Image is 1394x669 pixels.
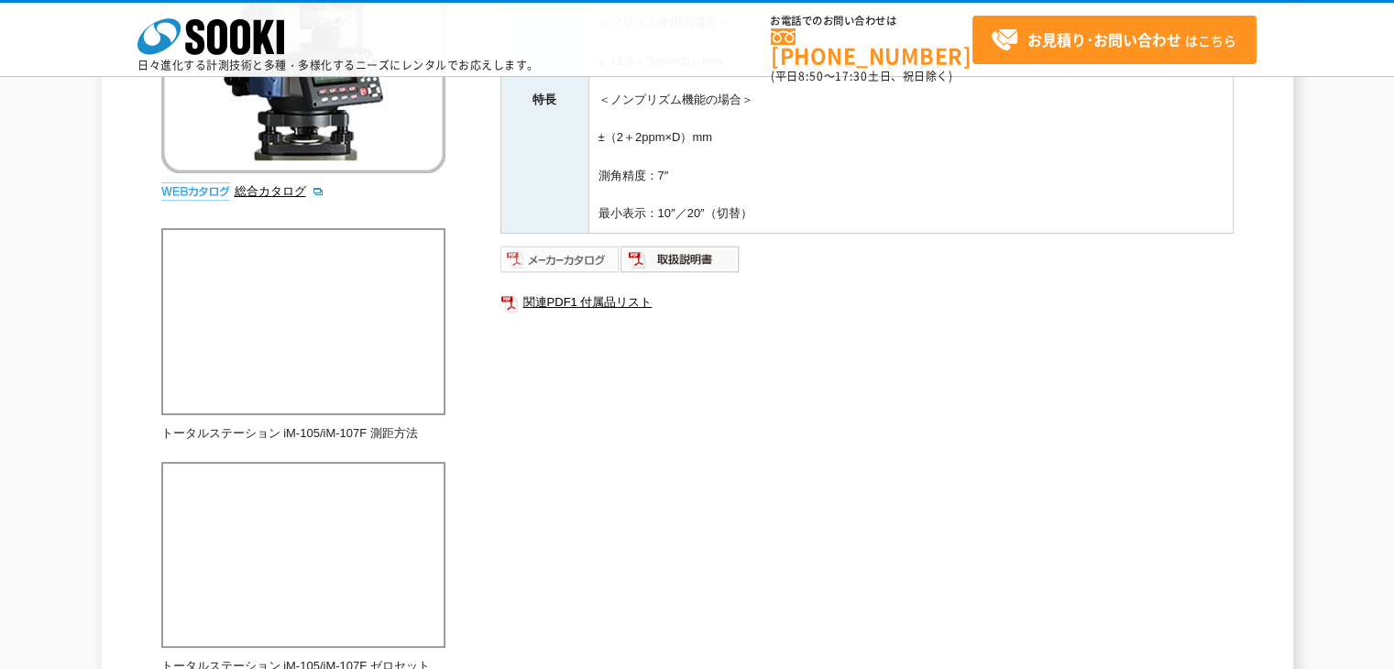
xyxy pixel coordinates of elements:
[771,68,952,84] span: (平日 ～ 土日、祝日除く)
[771,16,972,27] span: お電話でのお問い合わせは
[991,27,1236,54] span: はこちら
[620,257,741,270] a: 取扱説明書
[1027,28,1181,50] strong: お見積り･お問い合わせ
[500,257,620,270] a: メーカーカタログ
[972,16,1257,64] a: お見積り･お問い合わせはこちら
[500,245,620,274] img: メーカーカタログ
[500,291,1234,314] a: 関連PDF1 付属品リスト
[620,245,741,274] img: 取扱説明書
[161,182,230,201] img: webカタログ
[771,28,972,66] a: [PHONE_NUMBER]
[235,184,324,198] a: 総合カタログ
[137,60,539,71] p: 日々進化する計測技術と多種・多様化するニーズにレンタルでお応えします。
[798,68,824,84] span: 8:50
[161,424,445,444] p: トータルステーション iM-105/iM-107F 測距方法
[835,68,868,84] span: 17:30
